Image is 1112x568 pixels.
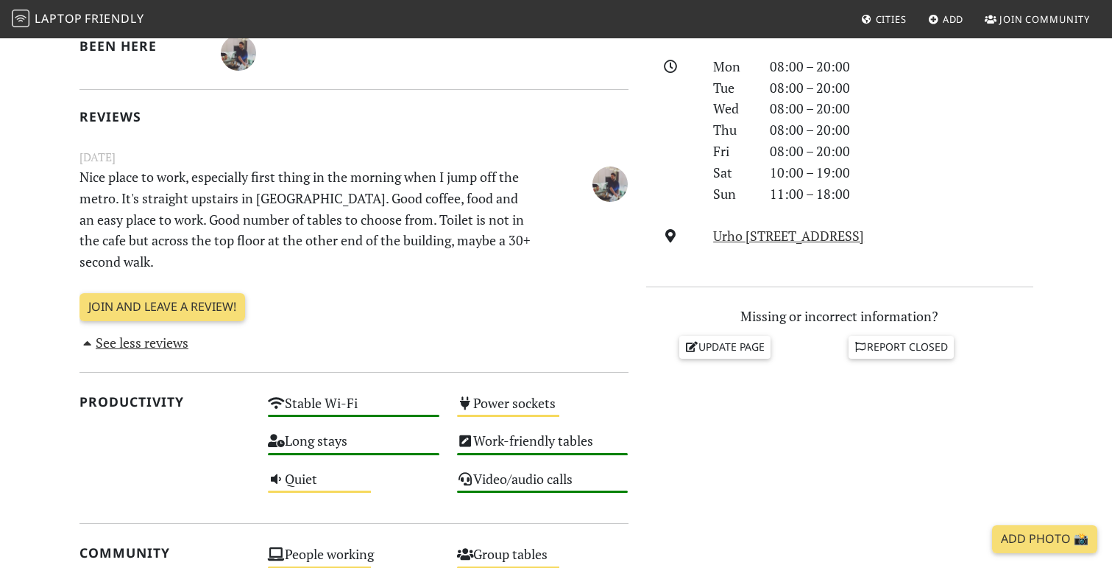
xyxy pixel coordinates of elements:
div: 08:00 – 20:00 [761,141,1042,162]
div: Power sockets [448,391,637,429]
a: Urho [STREET_ADDRESS] [713,227,864,245]
div: 08:00 – 20:00 [761,56,1042,77]
h2: Community [79,545,251,561]
a: Update page [679,336,771,358]
a: See less reviews [79,334,189,351]
h2: Been here [79,38,204,54]
div: Sun [704,183,760,205]
img: 4473-perry.jpg [221,35,256,71]
span: Perry Mitchell [592,173,628,191]
div: Sat [704,162,760,183]
div: Thu [704,119,760,141]
p: Nice place to work, especially first thing in the morning when I jump off the metro. It's straigh... [71,166,543,273]
div: 10:00 – 19:00 [761,162,1042,183]
div: 08:00 – 20:00 [761,98,1042,119]
p: Missing or incorrect information? [646,306,1033,327]
div: 08:00 – 20:00 [761,119,1042,141]
div: Quiet [259,467,448,505]
span: Perry Mitchell [221,43,256,60]
span: Join Community [999,13,1090,26]
img: 4473-perry.jpg [592,166,628,202]
a: Join and leave a review! [79,293,245,321]
div: Stable Wi-Fi [259,391,448,429]
a: Add [922,6,970,32]
span: Add [943,13,964,26]
span: Cities [876,13,907,26]
span: Laptop [35,10,82,27]
h2: Productivity [79,394,251,410]
a: Report closed [849,336,955,358]
div: Wed [704,98,760,119]
div: Long stays [259,429,448,466]
small: [DATE] [71,148,637,166]
div: Tue [704,77,760,99]
a: LaptopFriendly LaptopFriendly [12,7,144,32]
a: Join Community [979,6,1096,32]
div: 08:00 – 20:00 [761,77,1042,99]
a: Cities [855,6,913,32]
div: Mon [704,56,760,77]
div: Fri [704,141,760,162]
img: LaptopFriendly [12,10,29,27]
div: 11:00 – 18:00 [761,183,1042,205]
h2: Reviews [79,109,628,125]
div: Video/audio calls [448,467,637,505]
div: Work-friendly tables [448,429,637,466]
span: Friendly [85,10,144,27]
